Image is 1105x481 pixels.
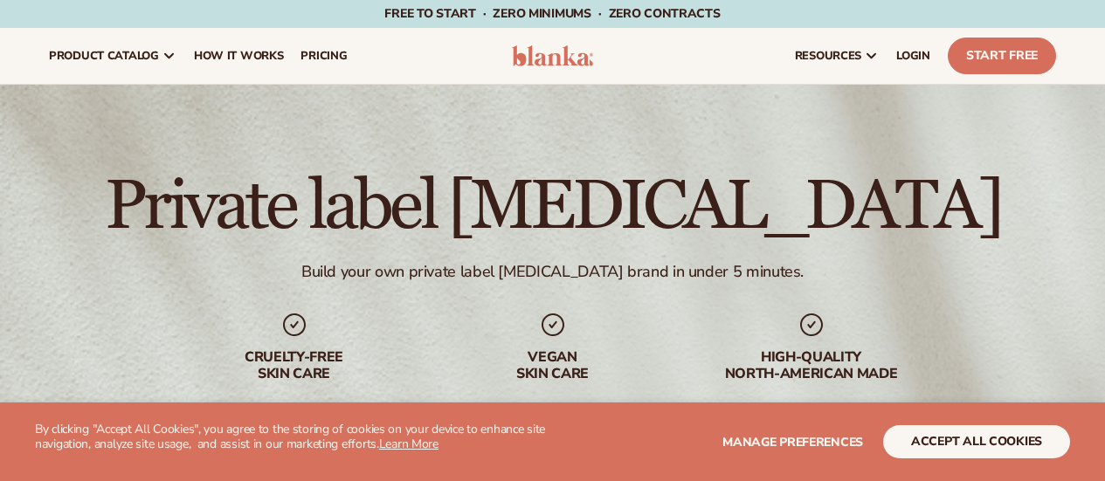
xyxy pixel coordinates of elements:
[441,349,665,382] div: Vegan skin care
[300,49,347,63] span: pricing
[512,45,594,66] img: logo
[786,28,887,84] a: resources
[948,38,1056,74] a: Start Free
[185,28,293,84] a: How It Works
[722,425,863,458] button: Manage preferences
[384,5,720,22] span: Free to start · ZERO minimums · ZERO contracts
[183,349,406,382] div: Cruelty-free skin care
[49,49,159,63] span: product catalog
[35,423,553,452] p: By clicking "Accept All Cookies", you agree to the storing of cookies on your device to enhance s...
[40,28,185,84] a: product catalog
[301,262,804,282] div: Build your own private label [MEDICAL_DATA] brand in under 5 minutes.
[887,28,939,84] a: LOGIN
[292,28,356,84] a: pricing
[194,49,284,63] span: How It Works
[883,425,1070,458] button: accept all cookies
[379,436,439,452] a: Learn More
[896,49,930,63] span: LOGIN
[700,349,923,382] div: High-quality North-american made
[105,171,1000,241] h1: Private label [MEDICAL_DATA]
[795,49,861,63] span: resources
[722,434,863,450] span: Manage preferences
